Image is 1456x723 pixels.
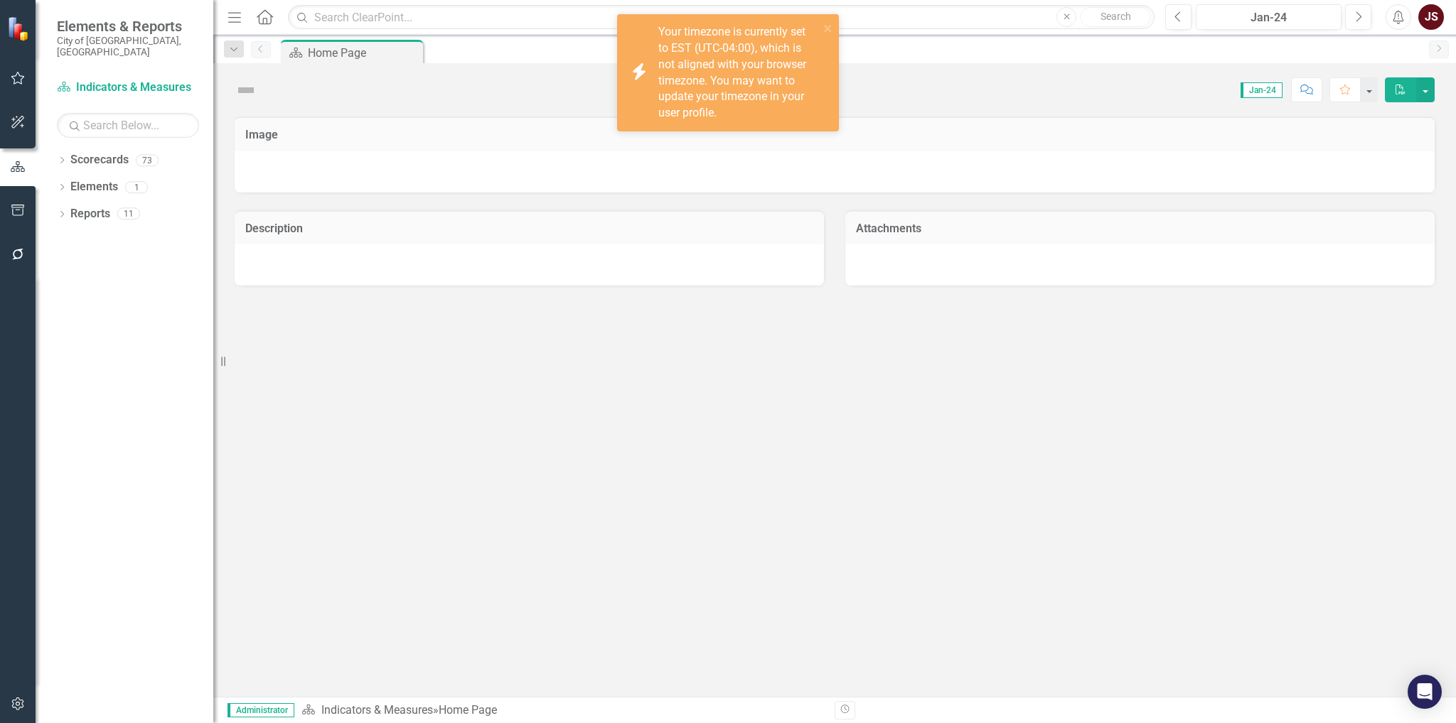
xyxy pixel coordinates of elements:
div: 73 [136,154,159,166]
a: Indicators & Measures [57,80,199,96]
div: 1 [125,181,148,193]
div: 11 [117,208,140,220]
div: Home Page [308,44,419,62]
span: Search [1101,11,1131,22]
div: Open Intercom Messenger [1408,675,1442,709]
span: Administrator [227,703,294,717]
img: ClearPoint Strategy [7,16,32,40]
a: Scorecards [70,152,129,168]
a: Elements [70,179,118,195]
input: Search ClearPoint... [288,5,1155,30]
div: Home Page [439,703,497,717]
h3: Image [245,129,1424,141]
div: » [301,702,824,719]
h3: Attachments [856,222,1424,235]
a: Reports [70,206,110,222]
button: Jan-24 [1196,4,1342,30]
small: City of [GEOGRAPHIC_DATA], [GEOGRAPHIC_DATA] [57,35,199,58]
button: close [823,20,833,36]
span: Jan-24 [1241,82,1283,98]
a: Indicators & Measures [321,703,433,717]
div: Jan-24 [1201,9,1337,26]
button: Search [1080,7,1151,27]
img: Not Defined [235,79,257,102]
button: JS [1418,4,1444,30]
h3: Description [245,222,813,235]
input: Search Below... [57,113,199,138]
span: Elements & Reports [57,18,199,35]
div: Your timezone is currently set to EST (UTC-04:00), which is not aligned with your browser timezon... [658,24,819,121]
